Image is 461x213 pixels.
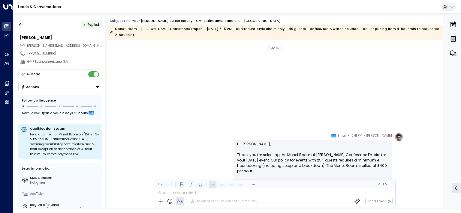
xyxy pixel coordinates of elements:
button: Cc|Bcc [376,182,391,186]
div: [PERSON_NAME] [20,35,102,40]
span: Cc Bcc [378,183,390,186]
label: SMS Consent [30,176,100,180]
span: Email [338,133,347,139]
button: Undo [156,181,164,188]
span: Subject Line: [110,19,131,23]
button: Redo [166,181,173,188]
div: [DATE] [267,45,283,51]
a: Leads & Conversations [18,4,61,9]
span: [PERSON_NAME] [366,133,392,139]
div: [US_STATE][GEOGRAPHIC_DATA] [30,207,100,212]
label: Region of Interest [30,203,100,207]
div: AddTitle [30,191,100,196]
span: • [363,133,365,139]
span: Replied [87,22,99,27]
div: The agent signature is added automatically [190,199,258,203]
span: 12:41 PM [351,133,362,139]
button: Actions [18,83,102,91]
div: • [83,21,86,29]
div: Lead qualified for Monet Room on [DATE], 3–5 PM for GMF Latinoamericana S.A.; awaiting availabili... [30,132,99,157]
div: Your [PERSON_NAME] Suites Inquiry - GMF Latinoamericana S.A. - [GEOGRAPHIC_DATA] [132,19,281,23]
div: Next Follow Up: [22,110,98,117]
a: Catering Menu [275,179,302,185]
div: [PHONE_NUMBER] [27,51,102,56]
span: | [383,183,384,186]
p: Qualification Status [30,126,99,131]
div: Actions [21,85,39,89]
span: gallo@gmfsa.com.ar [27,43,102,48]
div: Button group with a nested menu [18,83,102,91]
div: Lead Information [20,166,52,171]
img: profile-logo.png [394,133,403,142]
span: • [348,133,349,139]
div: Not given [30,180,100,185]
span: In about 2 days 21 hours [46,110,88,117]
div: Follow Up Sequence [22,98,98,103]
span: [PERSON_NAME][EMAIL_ADDRESS][DOMAIN_NAME] [27,43,107,48]
div: AI Mode [27,71,40,77]
div: Monet Room – [PERSON_NAME] Conference Empire – [DATE] 3–5 PM – auditorium-style chairs only – 40 ... [110,26,440,38]
div: GMF Latinoamericana S.A. [27,59,102,64]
